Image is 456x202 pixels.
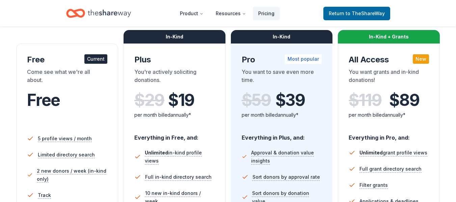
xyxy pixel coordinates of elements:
div: In-Kind [231,30,333,44]
span: Full grant directory search [359,165,422,173]
nav: Main [175,5,280,21]
div: Pro [242,54,322,65]
span: Limited directory search [38,151,95,159]
div: In-Kind + Grants [338,30,440,44]
div: Current [84,54,107,64]
div: You want grants and in-kind donations! [349,68,429,87]
div: Come see what we're all about. [27,68,107,87]
div: Most popular [285,54,322,64]
span: Unlimited [145,150,168,155]
a: Home [66,5,131,21]
span: $ 39 [275,91,305,110]
div: Everything in Plus, and: [242,128,322,142]
span: $ 19 [168,91,194,110]
span: 5 profile views / month [38,135,92,143]
span: 2 new donors / week (in-kind only) [37,167,107,183]
div: In-Kind [124,30,225,44]
a: Returnto TheShareWay [323,7,390,20]
span: Full in-kind directory search [145,173,212,181]
div: per month billed annually* [134,111,215,119]
button: Product [175,7,209,20]
span: Sort donors by approval rate [252,173,320,181]
span: Approval & donation value insights [251,149,322,165]
div: Everything in Pro, and: [349,128,429,142]
span: to TheShareWay [346,10,385,16]
span: $ 89 [389,91,419,110]
span: Free [27,90,60,110]
span: Unlimited [359,150,383,155]
span: Filter grants [359,181,388,189]
span: in-kind profile views [145,150,202,164]
div: per month billed annually* [349,111,429,119]
div: You're actively soliciting donations. [134,68,215,87]
button: Resources [210,7,251,20]
span: Track [38,191,51,199]
div: per month billed annually* [242,111,322,119]
div: Free [27,54,107,65]
a: Pricing [253,7,280,20]
span: grant profile views [359,150,427,155]
div: All Access [349,54,429,65]
div: Everything in Free, and: [134,128,215,142]
div: You want to save even more time. [242,68,322,87]
div: Plus [134,54,215,65]
div: New [413,54,429,64]
span: Return [329,9,385,18]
